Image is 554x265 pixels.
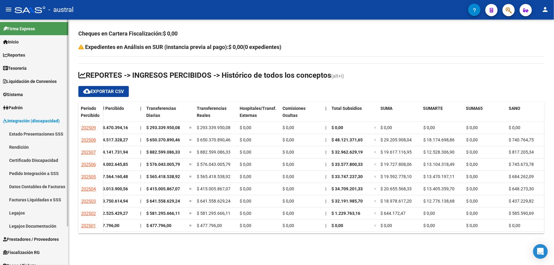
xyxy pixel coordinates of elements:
span: $ 0,00 [466,211,478,216]
span: = [189,174,192,179]
span: $ 641.558.629,24 [146,199,180,203]
span: | [140,174,141,179]
span: 202506 [81,162,96,167]
div: $ 0,00(0 expedientes) [229,43,282,51]
span: Total Subsidios [331,106,362,111]
datatable-header-cell: Transferencias Reales [194,102,237,128]
span: 202507 [81,150,96,155]
span: $ 0,00 [466,199,478,203]
div: $ 0,00 [163,29,178,38]
datatable-header-cell: Comisiones Ocultas [280,102,323,128]
span: $ 0,00 [509,125,521,130]
span: $ 684.262,09 [509,174,534,179]
span: $ 0,00 [283,150,294,155]
strong: $ 582.525.429,27 [94,211,128,216]
span: $ 34.709.201,33 [331,186,363,191]
span: | [140,186,141,191]
span: $ 0,00 [466,150,478,155]
span: Prestadores / Proveedores [3,236,59,243]
strong: Expedientes en Análisis en SUR (instancia previa al pago): [85,44,282,50]
span: $ 415.005.867,07 [146,186,180,191]
span: $ 576.043.005,79 [197,162,230,167]
span: $ 0,00 [423,125,435,130]
span: $ 0,00 [240,199,251,203]
strong: $ 673.750.614,94 [94,199,128,203]
span: Inicio [3,39,19,45]
span: | [140,125,141,130]
span: $ 437.229,82 [509,199,534,203]
span: $ 644.172,47 [380,211,406,216]
span: $ 585.590,69 [509,211,534,216]
span: $ 0,00 [380,125,392,130]
span: Fiscalización RG [3,249,40,256]
span: SUMA65 [466,106,483,111]
span: $ 32.191.985,70 [331,199,363,203]
span: = [374,162,377,167]
span: Exportar CSV [83,89,124,94]
span: 202508 [81,137,96,143]
span: $ 745.673,78 [509,162,534,167]
span: | [325,186,326,191]
datatable-header-cell: Transferencias Diarias [144,102,187,128]
span: | [325,162,326,167]
span: Total Percibido [94,106,124,111]
span: $ 0,00 [283,137,294,142]
span: | [140,137,141,142]
span: SUMARTE [423,106,443,111]
span: Firma Express [3,25,35,32]
span: $ 0,00 [240,137,251,142]
span: $ 12.528.306,90 [423,150,455,155]
span: $ 18.174.698,86 [423,137,455,142]
span: $ 0,00 [283,211,294,216]
datatable-header-cell: SUMA [378,102,421,128]
span: $ 0,00 [380,223,392,228]
span: $ 0,00 [331,125,343,130]
span: = [189,162,192,167]
span: | [140,223,141,228]
span: 202504 [81,186,96,192]
span: $ 0,00 [466,174,478,179]
span: $ 650.370.890,46 [197,137,230,142]
span: $ 0,00 [466,162,478,167]
span: Período Percibido [81,106,99,118]
span: - austral [48,3,73,17]
span: = [374,125,377,130]
span: $ 565.418.538,92 [146,174,180,179]
strong: $ 378.470.394,16 [94,125,128,130]
span: $ 0,00 [283,174,294,179]
span: $ 0,00 [283,199,294,203]
datatable-header-cell: Total Subsidios [329,102,372,128]
span: $ 13.104.318,49 [423,162,455,167]
datatable-header-cell: Total Percibido [92,102,138,128]
span: = [374,174,377,179]
span: Padrón [3,104,23,111]
strong: Cheques en Cartera Fiscalización: [78,30,178,37]
span: $ 576.043.005,79 [146,162,180,167]
span: $ 33.747.237,30 [331,174,363,179]
datatable-header-cell: Período Percibido [78,102,103,128]
span: $ 415.005.867,07 [197,186,230,191]
span: Integración (discapacidad) [3,118,60,124]
span: $ 648.273,30 [509,186,534,191]
span: Reportes [3,52,25,58]
span: $ 0,00 [283,186,294,191]
span: | [140,162,141,167]
strong: $ 737.564.160,48 [94,174,128,179]
span: 202502 [81,211,96,216]
span: $ 293.339.950,08 [197,125,230,130]
span: $ 565.418.538,92 [197,174,230,179]
span: = [374,223,377,228]
span: $ 0,00 [466,137,478,142]
datatable-header-cell: Hospitales/Transf. Externas [237,102,280,128]
span: 202505 [81,174,96,180]
datatable-header-cell: SUMARTE [421,102,464,128]
span: $ 581.295.666,11 [197,211,230,216]
span: | [325,106,327,111]
span: $ 19.617.116,95 [380,150,412,155]
span: $ 0,00 [466,223,478,228]
span: Liquidación de Convenios [3,78,57,85]
span: $ 882.599.086,33 [197,150,230,155]
span: $ 0,00 [423,211,435,216]
datatable-header-cell: SUMA65 [464,102,507,128]
span: = [189,125,192,130]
